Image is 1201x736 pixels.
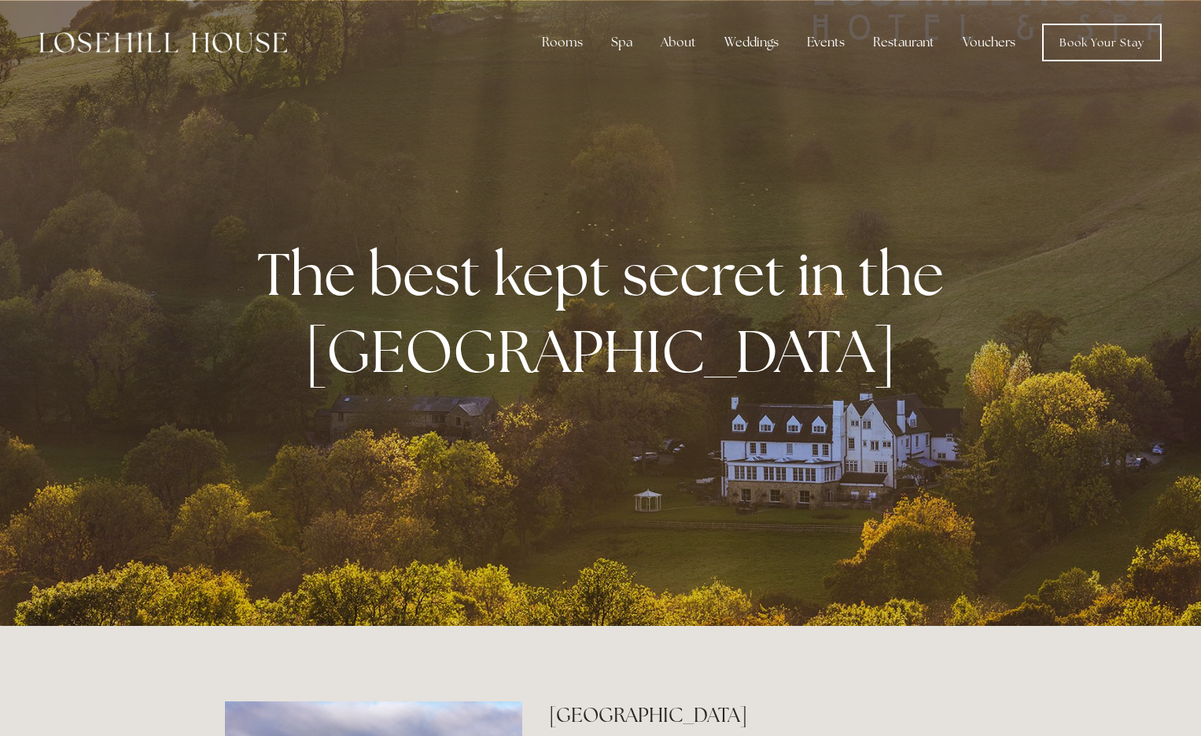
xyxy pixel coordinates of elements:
[648,27,709,58] div: About
[1042,24,1162,61] a: Book Your Stay
[257,235,956,389] strong: The best kept secret in the [GEOGRAPHIC_DATA]
[860,27,947,58] div: Restaurant
[794,27,857,58] div: Events
[549,701,976,729] h2: [GEOGRAPHIC_DATA]
[599,27,645,58] div: Spa
[39,32,287,53] img: Losehill House
[529,27,595,58] div: Rooms
[950,27,1028,58] a: Vouchers
[712,27,791,58] div: Weddings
